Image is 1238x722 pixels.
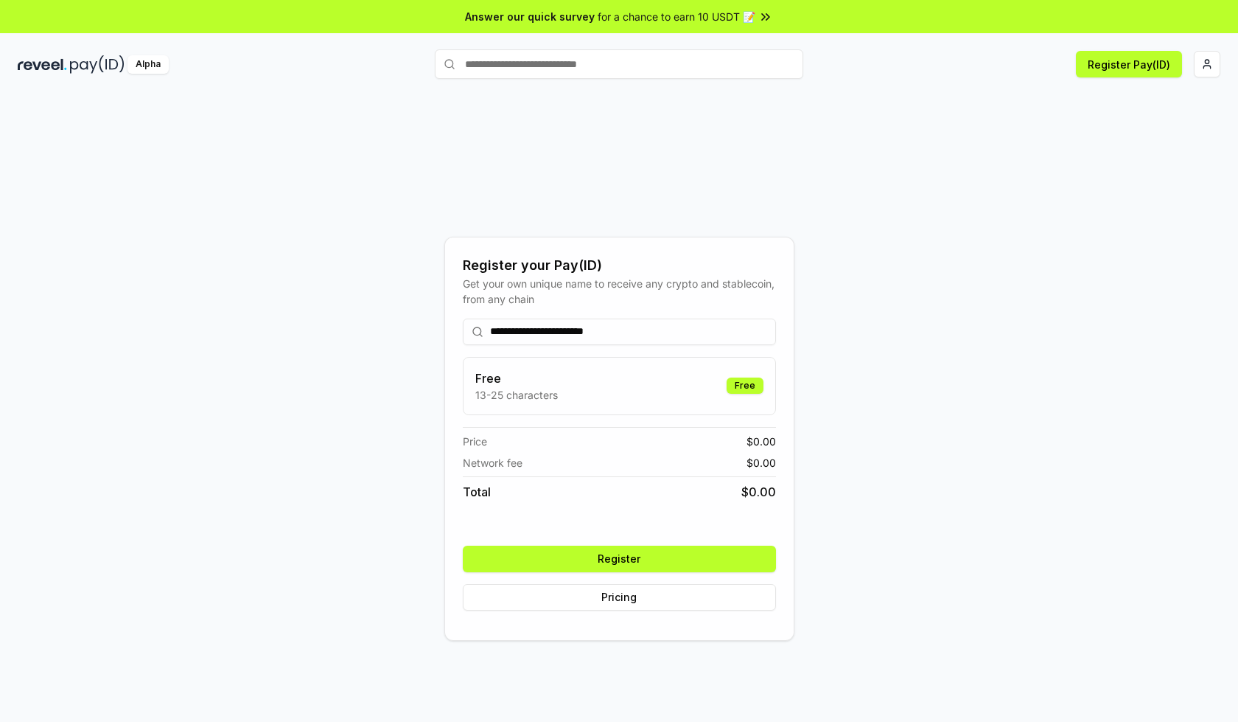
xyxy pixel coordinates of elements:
img: reveel_dark [18,55,67,74]
div: Get your own unique name to receive any crypto and stablecoin, from any chain [463,276,776,307]
span: Network fee [463,455,522,471]
span: Answer our quick survey [465,9,595,24]
button: Register Pay(ID) [1076,51,1182,77]
span: Total [463,483,491,501]
button: Pricing [463,584,776,611]
span: for a chance to earn 10 USDT 📝 [598,9,755,24]
div: Alpha [127,55,169,74]
button: Register [463,546,776,572]
div: Free [727,378,763,394]
img: pay_id [70,55,125,74]
span: $ 0.00 [746,434,776,449]
span: $ 0.00 [746,455,776,471]
div: Register your Pay(ID) [463,255,776,276]
p: 13-25 characters [475,387,558,403]
h3: Free [475,369,558,387]
span: $ 0.00 [741,483,776,501]
span: Price [463,434,487,449]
